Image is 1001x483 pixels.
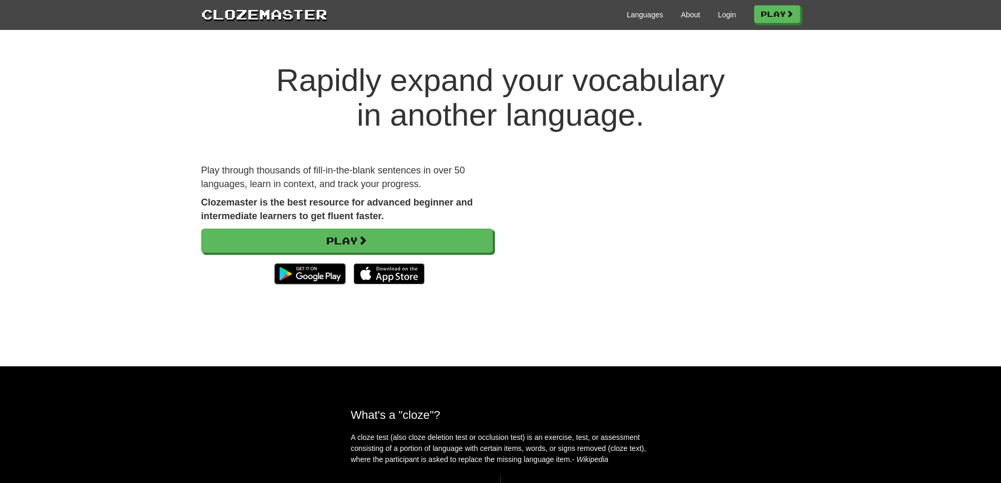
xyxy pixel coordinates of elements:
a: Clozemaster [201,4,327,24]
a: Play [754,5,800,23]
a: About [681,9,700,20]
strong: Clozemaster is the best resource for advanced beginner and intermediate learners to get fluent fa... [201,197,473,221]
img: Download_on_the_App_Store_Badge_US-UK_135x40-25178aeef6eb6b83b96f5f2d004eda3bffbb37122de64afbaef7... [354,263,425,284]
img: Get it on Google Play [269,258,350,290]
p: Play through thousands of fill-in-the-blank sentences in over 50 languages, learn in context, and... [201,164,493,191]
em: - Wikipedia [572,455,608,464]
p: A cloze test (also cloze deletion test or occlusion test) is an exercise, test, or assessment con... [351,432,651,465]
a: Play [201,229,493,253]
a: Login [718,9,736,20]
a: Languages [627,9,663,20]
h2: What's a "cloze"? [351,408,651,422]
